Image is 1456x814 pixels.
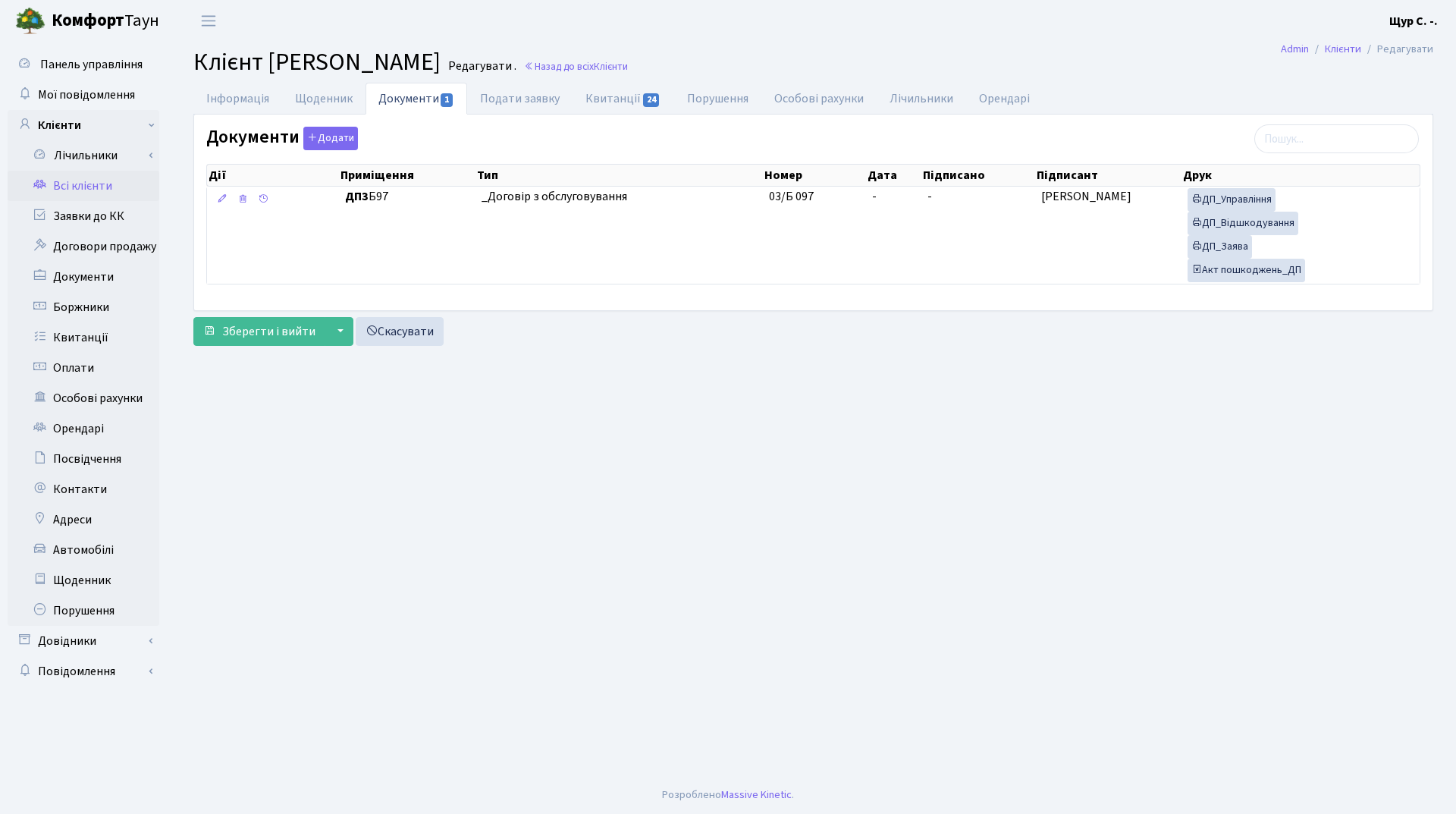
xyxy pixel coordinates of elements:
a: Порушення [674,83,761,115]
a: Контакти [8,474,159,504]
a: Massive Kinetic [721,787,792,803]
a: Договори продажу [8,231,159,262]
label: Документи [206,127,358,150]
a: Інформація [193,83,282,115]
a: Заявки до КК [8,201,159,231]
a: Подати заявку [467,83,573,115]
li: Редагувати [1361,41,1433,58]
a: Автомобілі [8,535,159,565]
span: _Договір з обслуговування [482,188,757,206]
a: Мої повідомлення [8,80,159,110]
a: ДП_Відшкодування [1188,212,1298,235]
a: Лічильники [17,140,159,171]
a: Всі клієнти [8,171,159,201]
a: Порушення [8,596,159,626]
th: Тип [475,165,763,186]
button: Зберегти і вийти [193,317,325,346]
a: Скасувати [356,317,444,346]
button: Документи [303,127,358,150]
a: ДП_Управління [1188,188,1276,212]
a: ДП_Заява [1188,235,1252,259]
span: 03/Б 097 [769,188,814,205]
span: - [872,188,877,205]
span: Клієнти [594,59,628,74]
a: Документи [366,83,467,115]
a: Додати [300,124,358,151]
span: Мої повідомлення [38,86,135,103]
small: Редагувати . [445,59,516,74]
a: Назад до всіхКлієнти [524,59,628,74]
a: Орендарі [8,413,159,444]
b: Щур С. -. [1389,13,1438,30]
a: Клієнти [8,110,159,140]
a: Акт пошкоджень_ДП [1188,259,1305,282]
span: - [927,188,932,205]
b: ДП3 [345,188,369,205]
a: Довідники [8,626,159,656]
a: Адреси [8,504,159,535]
a: Документи [8,262,159,292]
a: Щоденник [8,565,159,596]
th: Підписано [921,165,1035,186]
a: Оплати [8,353,159,383]
th: Підписант [1035,165,1182,186]
th: Дата [866,165,921,186]
input: Пошук... [1254,124,1419,153]
a: Особові рахунки [761,83,877,115]
span: Б97 [345,188,469,206]
th: Друк [1181,165,1420,186]
span: Клієнт [PERSON_NAME] [193,45,441,80]
th: Дії [207,165,339,186]
a: Клієнти [1325,41,1361,57]
a: Квитанції [8,322,159,353]
a: Лічильники [877,83,966,115]
span: Панель управління [40,56,143,73]
a: Щур С. -. [1389,12,1438,30]
nav: breadcrumb [1258,33,1456,65]
img: logo.png [15,6,45,36]
th: Номер [763,165,866,186]
a: Боржники [8,292,159,322]
a: Особові рахунки [8,383,159,413]
button: Переключити навігацію [190,8,227,33]
a: Повідомлення [8,656,159,687]
a: Щоденник [282,83,366,115]
span: Зберегти і вийти [222,323,315,340]
a: Орендарі [966,83,1043,115]
a: Посвідчення [8,444,159,474]
span: 1 [441,93,453,107]
b: Комфорт [52,8,124,33]
a: Квитанції [573,83,673,115]
div: Розроблено . [662,787,794,803]
th: Приміщення [339,165,475,186]
span: [PERSON_NAME] [1041,188,1131,205]
span: Таун [52,8,159,34]
span: 24 [643,93,660,107]
a: Панель управління [8,49,159,80]
a: Admin [1281,41,1309,57]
